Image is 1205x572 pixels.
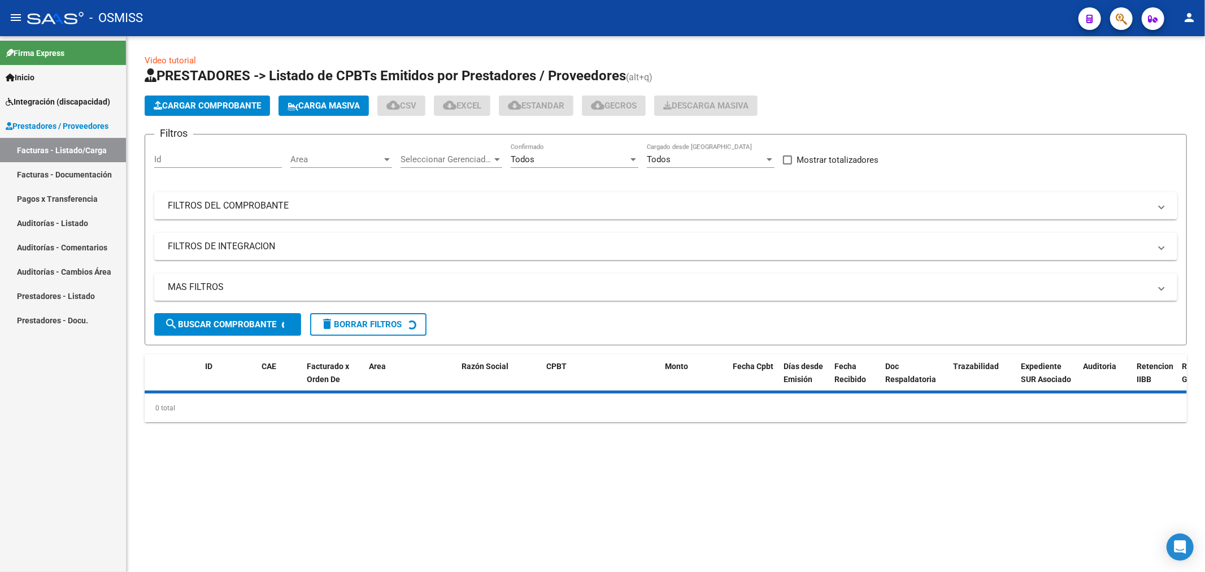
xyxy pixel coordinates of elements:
span: ID [205,362,212,371]
button: Borrar Filtros [310,313,427,336]
span: Seleccionar Gerenciador [401,154,492,164]
span: (alt+q) [626,72,652,83]
span: Cargar Comprobante [154,101,261,111]
mat-expansion-panel-header: FILTROS DE INTEGRACION [154,233,1177,260]
mat-icon: person [1182,11,1196,24]
span: CAE [262,362,276,371]
datatable-header-cell: Doc Respaldatoria [881,354,949,404]
span: Prestadores / Proveedores [6,120,108,132]
h3: Filtros [154,125,193,141]
span: Fecha Recibido [834,362,866,384]
datatable-header-cell: Facturado x Orden De [302,354,364,404]
mat-panel-title: FILTROS DE INTEGRACION [168,240,1150,253]
span: Razón Social [462,362,508,371]
button: Buscar Comprobante [154,313,301,336]
span: Monto [665,362,688,371]
datatable-header-cell: Días desde Emisión [779,354,830,404]
span: Borrar Filtros [320,319,402,330]
span: CPBT [546,362,567,371]
span: Días desde Emisión [784,362,823,384]
app-download-masive: Descarga masiva de comprobantes (adjuntos) [654,96,758,116]
mat-icon: delete [320,317,334,331]
span: Fecha Cpbt [733,362,773,371]
span: Expediente SUR Asociado [1021,362,1071,384]
span: Todos [647,154,671,164]
span: - OSMISS [89,6,143,31]
button: Descarga Masiva [654,96,758,116]
datatable-header-cell: Monto [660,354,728,404]
datatable-header-cell: CPBT [542,354,660,404]
mat-panel-title: MAS FILTROS [168,281,1150,293]
mat-icon: cloud_download [443,98,456,112]
button: Cargar Comprobante [145,96,270,116]
button: Gecros [582,96,646,116]
button: CSV [377,96,425,116]
span: Facturado x Orden De [307,362,349,384]
span: Todos [511,154,534,164]
mat-icon: cloud_download [591,98,604,112]
span: Integración (discapacidad) [6,96,110,108]
datatable-header-cell: Area [364,354,441,404]
span: Mostrar totalizadores [797,153,878,167]
datatable-header-cell: Expediente SUR Asociado [1016,354,1078,404]
span: Firma Express [6,47,64,59]
button: Carga Masiva [279,96,369,116]
span: Buscar Comprobante [164,319,276,330]
span: Descarga Masiva [663,101,749,111]
div: 0 total [145,394,1187,422]
span: Retencion IIBB [1137,362,1173,384]
span: Doc Respaldatoria [885,362,936,384]
datatable-header-cell: Trazabilidad [949,354,1016,404]
span: Carga Masiva [288,101,360,111]
datatable-header-cell: ID [201,354,257,404]
datatable-header-cell: CAE [257,354,302,404]
datatable-header-cell: Fecha Recibido [830,354,881,404]
mat-expansion-panel-header: FILTROS DEL COMPROBANTE [154,192,1177,219]
mat-icon: menu [9,11,23,24]
span: CSV [386,101,416,111]
div: Open Intercom Messenger [1167,534,1194,561]
span: Trazabilidad [953,362,999,371]
mat-expansion-panel-header: MAS FILTROS [154,274,1177,301]
span: Estandar [508,101,564,111]
mat-panel-title: FILTROS DEL COMPROBANTE [168,200,1150,212]
span: Inicio [6,71,34,84]
span: Area [290,154,382,164]
button: EXCEL [434,96,490,116]
span: EXCEL [443,101,481,111]
datatable-header-cell: Razón Social [457,354,542,404]
button: Estandar [499,96,573,116]
span: Gecros [591,101,637,111]
span: Auditoria [1083,362,1116,371]
datatable-header-cell: Fecha Cpbt [728,354,779,404]
datatable-header-cell: Auditoria [1078,354,1132,404]
datatable-header-cell: Retencion IIBB [1132,354,1177,404]
mat-icon: cloud_download [508,98,521,112]
a: Video tutorial [145,55,196,66]
span: PRESTADORES -> Listado de CPBTs Emitidos por Prestadores / Proveedores [145,68,626,84]
span: Area [369,362,386,371]
mat-icon: cloud_download [386,98,400,112]
mat-icon: search [164,317,178,331]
